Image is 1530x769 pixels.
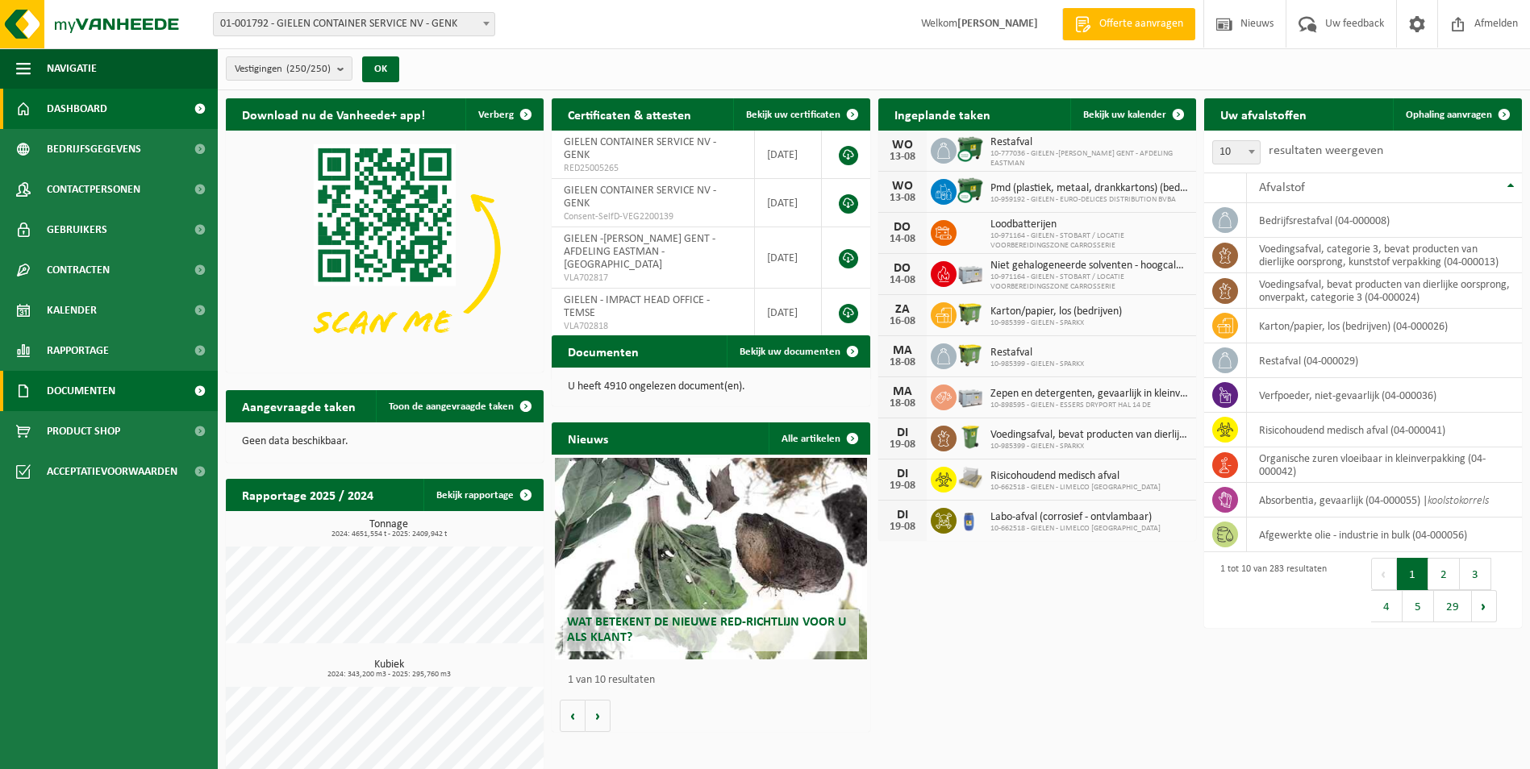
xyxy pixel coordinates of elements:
[990,401,1188,410] span: 10-898595 - GIELEN - ESSERS DRYPORT HAL 14 DE
[727,335,869,368] a: Bekijk uw documenten
[886,193,919,204] div: 13-08
[957,341,984,368] img: WB-1100-HPE-GN-50
[1247,447,1522,483] td: organische zuren vloeibaar in kleinverpakking (04-000042)
[586,700,611,732] button: Volgende
[1247,343,1522,378] td: restafval (04-000029)
[564,210,742,223] span: Consent-SelfD-VEG2200139
[769,422,869,455] a: Alle artikelen
[990,218,1188,231] span: Loodbatterijen
[1460,558,1491,590] button: 3
[47,129,141,169] span: Bedrijfsgegevens
[746,110,840,120] span: Bekijk uw certificaten
[1434,590,1472,622] button: 29
[733,98,869,131] a: Bekijk uw certificaten
[886,316,919,327] div: 16-08
[990,272,1188,292] span: 10-971164 - GIELEN - STOBART / LOCATIE VOORBEREIDINGSZONE CARROSSERIE
[47,250,110,290] span: Contracten
[886,509,919,522] div: DI
[286,64,331,74] count: (250/250)
[886,180,919,193] div: WO
[1259,181,1305,194] span: Afvalstof
[1371,558,1397,590] button: Previous
[1428,558,1460,590] button: 2
[552,335,655,367] h2: Documenten
[564,136,716,161] span: GIELEN CONTAINER SERVICE NV - GENK
[555,458,866,659] a: Wat betekent de nieuwe RED-richtlijn voor u als klant?
[564,162,742,175] span: RED25005265
[564,272,742,285] span: VLA702817
[886,522,919,533] div: 19-08
[886,262,919,275] div: DO
[886,234,919,245] div: 14-08
[389,401,514,412] span: Toon de aangevraagde taken
[1269,144,1383,157] label: resultaten weergeven
[886,398,919,409] div: 18-08
[957,300,984,327] img: WB-1100-HPE-GN-50
[1213,141,1260,164] span: 10
[886,468,919,480] div: DI
[47,48,97,89] span: Navigatie
[1212,556,1327,624] div: 1 tot 10 van 283 resultaten
[886,303,919,316] div: ZA
[226,131,544,369] img: Download de VHEPlus App
[234,671,544,679] span: 2024: 343,200 m3 - 2025: 295,760 m3
[242,436,527,447] p: Geen data beschikbaar.
[47,290,97,330] span: Kalender
[1062,8,1195,40] a: Offerte aanvragen
[47,210,107,250] span: Gebruikers
[990,136,1188,149] span: Restafval
[1371,590,1403,622] button: 4
[1247,238,1522,273] td: voedingsafval, categorie 3, bevat producten van dierlijke oorsprong, kunststof verpakking (04-000...
[234,519,544,538] h3: Tonnage
[567,616,846,644] span: Wat betekent de nieuwe RED-richtlijn voor u als klant?
[226,390,372,422] h2: Aangevraagde taken
[990,306,1122,318] span: Karton/papier, los (bedrijven)
[47,330,109,371] span: Rapportage
[990,524,1161,534] span: 10-662518 - GIELEN - LIMELCO [GEOGRAPHIC_DATA]
[234,530,544,538] span: 2024: 4651,554 t - 2025: 2409,942 t
[47,169,140,210] span: Contactpersonen
[47,451,177,492] span: Acceptatievoorwaarden
[1403,590,1434,622] button: 5
[226,98,441,130] h2: Download nu de Vanheede+ app!
[478,110,514,120] span: Verberg
[564,185,716,210] span: GIELEN CONTAINER SERVICE NV - GENK
[1247,309,1522,343] td: karton/papier, los (bedrijven) (04-000026)
[957,18,1038,30] strong: [PERSON_NAME]
[1247,203,1522,238] td: bedrijfsrestafval (04-000008)
[886,275,919,286] div: 14-08
[1406,110,1492,120] span: Ophaling aanvragen
[47,89,107,129] span: Dashboard
[213,12,495,36] span: 01-001792 - GIELEN CONTAINER SERVICE NV - GENK
[1247,413,1522,447] td: risicohoudend medisch afval (04-000041)
[990,470,1161,483] span: Risicohoudend medisch afval
[886,385,919,398] div: MA
[1247,378,1522,413] td: verfpoeder, niet-gevaarlijk (04-000036)
[235,57,331,81] span: Vestigingen
[226,479,390,510] h2: Rapportage 2025 / 2024
[47,411,120,451] span: Product Shop
[886,344,919,357] div: MA
[957,505,984,533] img: LP-OT-00060-HPE-21
[226,56,352,81] button: Vestigingen(250/250)
[990,429,1188,442] span: Voedingsafval, bevat producten van dierlijke oorsprong, onverpakt, categorie 3
[886,139,919,152] div: WO
[957,177,984,204] img: WB-1100-CU
[990,442,1188,451] span: 10-985399 - GIELEN - SPARKX
[568,381,853,393] p: U heeft 4910 ongelezen document(en).
[214,13,494,35] span: 01-001792 - GIELEN CONTAINER SERVICE NV - GENK
[560,700,586,732] button: Vorige
[1397,558,1428,590] button: 1
[878,98,1007,130] h2: Ingeplande taken
[990,483,1161,493] span: 10-662518 - GIELEN - LIMELCO [GEOGRAPHIC_DATA]
[376,390,542,422] a: Toon de aangevraagde taken
[990,182,1188,195] span: Pmd (plastiek, metaal, drankkartons) (bedrijven)
[1247,518,1522,552] td: afgewerkte olie - industrie in bulk (04-000056)
[552,422,624,454] h2: Nieuws
[990,347,1084,360] span: Restafval
[465,98,542,131] button: Verberg
[990,231,1188,251] span: 10-971164 - GIELEN - STOBART / LOCATIE VOORBEREIDINGSZONE CARROSSERIE
[568,675,861,686] p: 1 van 10 resultaten
[886,152,919,163] div: 13-08
[990,318,1122,328] span: 10-985399 - GIELEN - SPARKX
